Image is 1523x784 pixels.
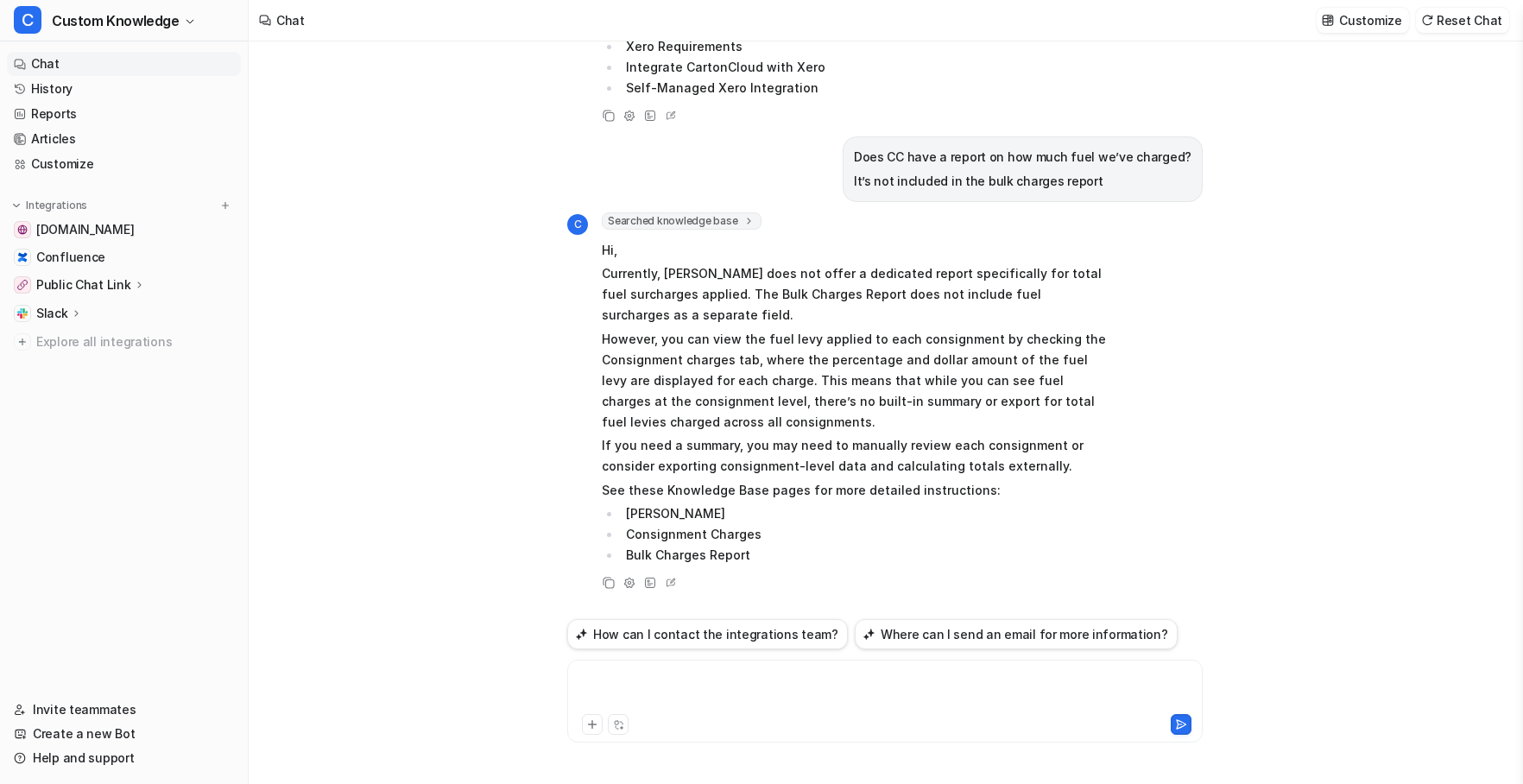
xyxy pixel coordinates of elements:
[7,127,241,151] a: Articles
[7,698,241,722] a: Invite teammates
[7,52,241,76] a: Chat
[602,212,761,230] span: Searched knowledge base
[17,252,28,262] img: Confluence
[26,199,87,212] p: Integrations
[17,224,28,235] img: help.cartoncloud.com
[7,152,241,176] a: Customize
[36,305,68,322] p: Slack
[602,435,1107,477] p: If you need a summary, you may need to manually review each consignment or consider exporting con...
[219,199,231,212] img: menu_add.svg
[7,77,241,101] a: History
[7,197,92,214] button: Integrations
[602,480,1107,501] p: See these Knowledge Base pages for more detailed instructions:
[1317,8,1408,33] button: Customize
[36,276,131,294] p: Public Chat Link
[14,6,41,34] span: C
[7,102,241,126] a: Reports
[602,240,1107,261] p: Hi,
[854,147,1191,168] p: Does CC have a report on how much fuel we’ve charged?
[7,746,241,770] a: Help and support
[621,524,1107,545] li: Consignment Charges
[36,328,234,356] span: Explore all integrations
[621,57,1107,78] li: Integrate CartonCloud with Xero
[7,330,241,354] a: Explore all integrations
[621,78,1107,98] li: Self-Managed Xero Integration
[36,249,105,266] span: Confluence
[1416,8,1509,33] button: Reset Chat
[7,722,241,746] a: Create a new Bot
[17,308,28,319] img: Slack
[602,263,1107,326] p: Currently, [PERSON_NAME] does not offer a dedicated report specifically for total fuel surcharges...
[1322,14,1334,27] img: customize
[10,199,22,212] img: expand menu
[52,9,180,33] span: Custom Knowledge
[621,36,1107,57] li: Xero Requirements
[276,11,305,29] div: Chat
[14,333,31,351] img: explore all integrations
[36,221,134,238] span: [DOMAIN_NAME]
[7,218,241,242] a: help.cartoncloud.com[DOMAIN_NAME]
[1339,11,1401,29] p: Customize
[567,619,848,649] button: How can I contact the integrations team?
[567,214,588,235] span: C
[621,503,1107,524] li: [PERSON_NAME]
[855,619,1178,649] button: Where can I send an email for more information?
[621,545,1107,566] li: Bulk Charges Report
[602,329,1107,433] p: However, you can view the fuel levy applied to each consignment by checking the Consignment charg...
[17,280,28,290] img: Public Chat Link
[7,245,241,269] a: ConfluenceConfluence
[1421,14,1433,27] img: reset
[854,171,1191,192] p: It’s not included in the bulk charges report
